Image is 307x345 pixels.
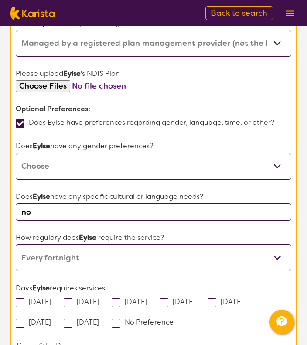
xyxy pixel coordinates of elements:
[205,6,273,20] a: Back to search
[16,282,291,295] p: Days requires services
[79,233,96,242] strong: Eylse
[63,69,81,78] strong: Eylse
[16,140,291,153] p: Does have any gender preferences?
[16,67,291,80] p: Please upload 's NDIS Plan
[16,203,291,221] input: Type here
[16,231,291,244] p: How regulary does require the service?
[208,297,249,306] label: [DATE]
[33,141,50,150] strong: Eylse
[16,297,57,306] label: [DATE]
[64,318,105,327] label: [DATE]
[33,192,50,201] strong: Eylse
[16,190,291,203] p: Does have any specific cultural or language needs?
[112,318,179,327] label: No Preference
[10,7,55,20] img: Karista logo
[16,318,57,327] label: [DATE]
[160,297,201,306] label: [DATE]
[32,284,50,293] strong: Eylse
[16,104,90,113] b: Optional Preferences:
[16,118,280,127] label: Does Eylse have preferences regarding gender, language, time, or other?
[269,310,294,334] button: Channel Menu
[211,8,267,18] span: Back to search
[64,297,105,306] label: [DATE]
[112,297,153,306] label: [DATE]
[286,10,294,16] img: menu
